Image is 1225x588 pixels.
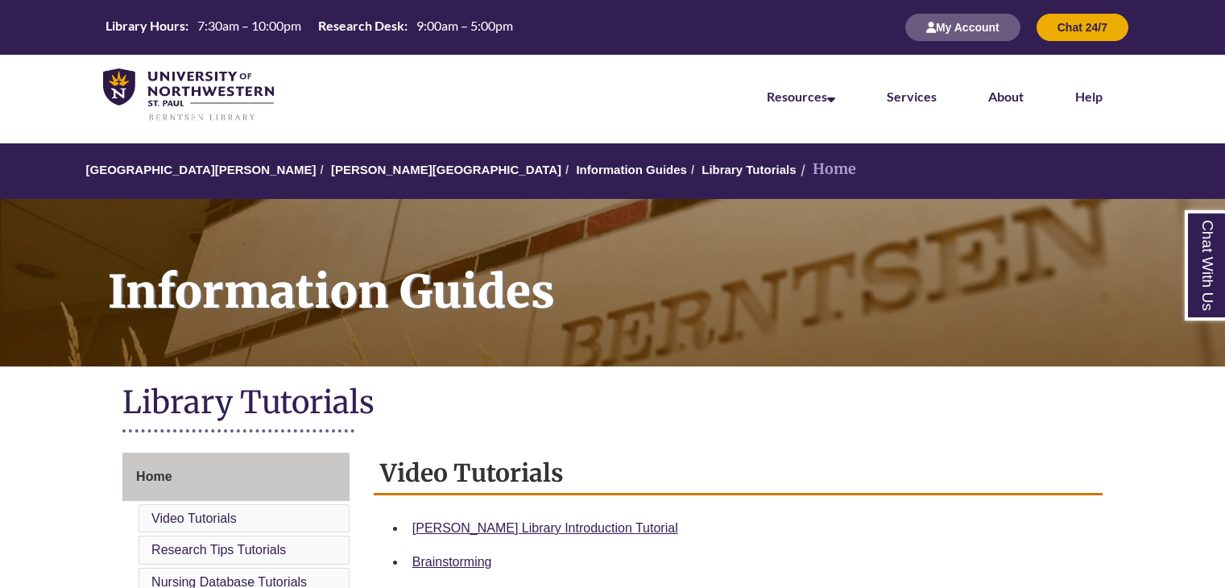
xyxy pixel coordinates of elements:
[122,453,350,501] a: Home
[1037,20,1128,34] a: Chat 24/7
[90,199,1225,346] h1: Information Guides
[412,555,492,569] a: Brainstorming
[99,17,519,39] a: Hours Today
[374,453,1103,495] h2: Video Tutorials
[905,14,1020,41] button: My Account
[412,521,678,535] a: [PERSON_NAME] Library Introduction Tutorial
[151,511,237,525] a: Video Tutorials
[85,163,316,176] a: [GEOGRAPHIC_DATA][PERSON_NAME]
[797,158,856,181] li: Home
[99,17,519,37] table: Hours Today
[1037,14,1128,41] button: Chat 24/7
[576,163,687,176] a: Information Guides
[416,18,513,33] span: 9:00am – 5:00pm
[1075,89,1103,104] a: Help
[312,17,410,35] th: Research Desk:
[122,383,1103,425] h1: Library Tutorials
[701,163,796,176] a: Library Tutorials
[151,543,286,557] a: Research Tips Tutorials
[99,17,191,35] th: Library Hours:
[136,470,172,483] span: Home
[331,163,561,176] a: [PERSON_NAME][GEOGRAPHIC_DATA]
[905,20,1020,34] a: My Account
[197,18,301,33] span: 7:30am – 10:00pm
[767,89,835,104] a: Resources
[988,89,1024,104] a: About
[103,68,274,122] img: UNWSP Library Logo
[887,89,937,104] a: Services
